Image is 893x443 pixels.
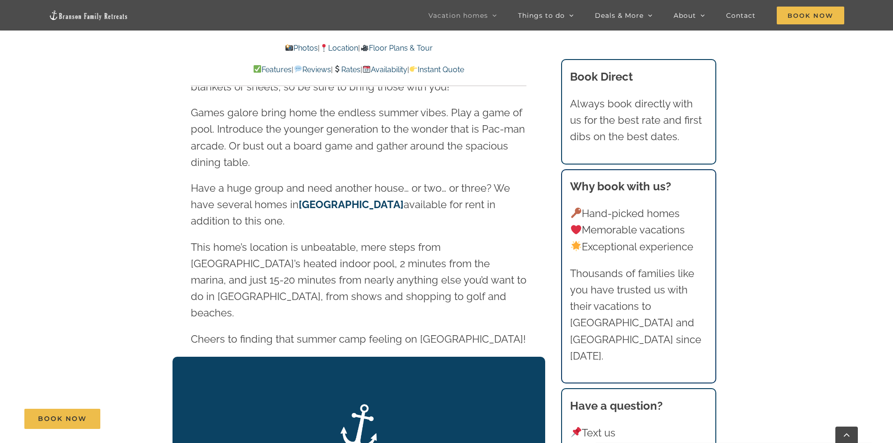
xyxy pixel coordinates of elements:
img: 👉 [410,65,417,73]
img: 📌 [571,427,581,437]
p: Always book directly with us for the best rate and first dibs on the best dates. [570,96,707,145]
span: Things to do [518,12,565,19]
a: Rates [333,65,360,74]
img: 🌟 [571,241,581,251]
span: This home’s location is unbeatable, mere steps from [GEOGRAPHIC_DATA]’s heated indoor pool, 2 min... [191,241,526,319]
p: Thousands of families like you have trusted us with their vacations to [GEOGRAPHIC_DATA] and [GEO... [570,265,707,364]
span: Have a huge group and need another house… or two… or three? We have several homes in available fo... [191,182,510,227]
a: Reviews [293,65,330,74]
a: Availability [362,65,407,74]
img: ✅ [254,65,261,73]
h3: Why book with us? [570,178,707,195]
p: | | | | [191,64,526,76]
a: Features [253,65,292,74]
img: 📸 [285,44,293,52]
span: Cheers to finding that summer camp feeling on [GEOGRAPHIC_DATA]! [191,333,526,345]
a: Location [320,44,358,53]
span: About [674,12,696,19]
p: Hand-picked homes Memorable vacations Exceptional experience [570,205,707,255]
img: 💲 [333,65,341,73]
span: Contact [726,12,756,19]
a: Book Now [24,409,100,429]
img: Branson Family Retreats Logo [49,10,128,21]
img: 🔑 [571,208,581,218]
span: Book Now [38,415,87,423]
img: 📆 [363,65,370,73]
img: 🎥 [361,44,368,52]
span: Vacation homes [428,12,488,19]
b: Book Direct [570,70,633,83]
strong: Have a question? [570,399,663,413]
p: | | [191,42,526,54]
img: ❤️ [571,225,581,235]
a: Instant Quote [409,65,464,74]
span: Deals & More [595,12,644,19]
a: [GEOGRAPHIC_DATA] [299,198,404,210]
img: 📍 [320,44,328,52]
img: 💬 [294,65,302,73]
a: Photos [285,44,318,53]
a: Floor Plans & Tour [360,44,432,53]
span: Book Now [777,7,844,24]
span: Games galore bring home the endless summer vibes. Play a game of pool. Introduce the younger gene... [191,106,525,168]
